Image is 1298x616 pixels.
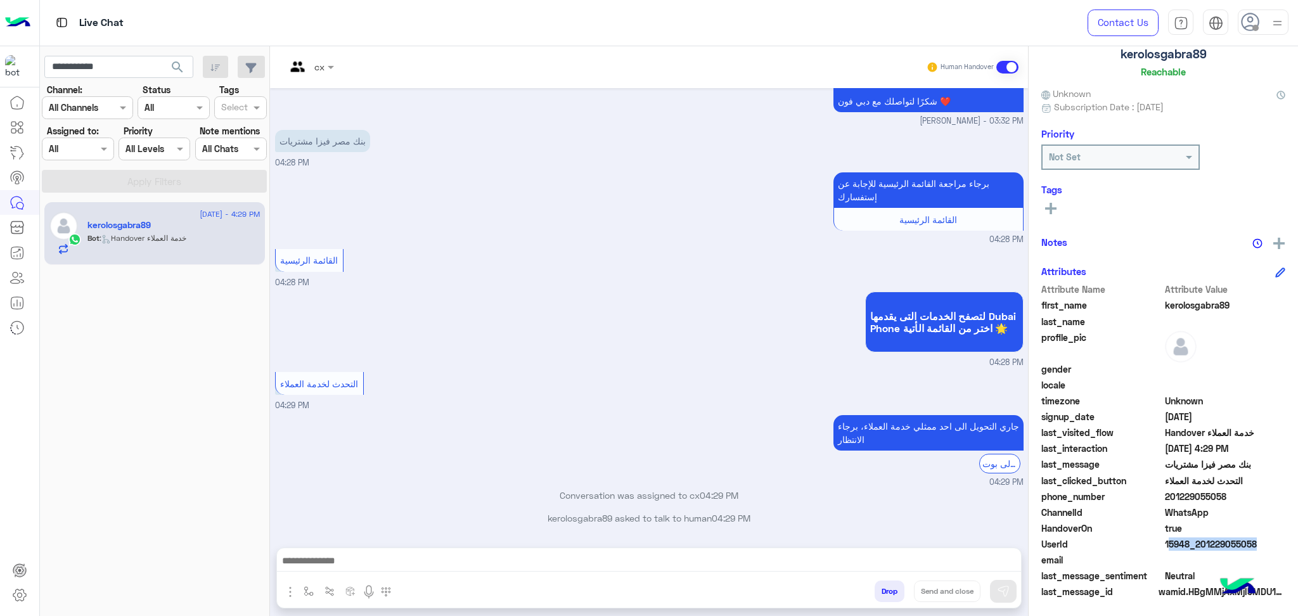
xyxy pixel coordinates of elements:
p: kerolosgabra89 asked to talk to human [275,511,1024,525]
img: add [1273,238,1285,249]
img: send attachment [283,584,298,600]
h6: Reachable [1141,66,1186,77]
img: select flow [304,586,314,596]
span: null [1165,553,1286,567]
span: signup_date [1041,410,1162,423]
img: tab [1174,16,1188,30]
img: WhatsApp [68,233,81,246]
div: Select [219,100,248,117]
span: true [1165,522,1286,535]
span: Attribute Value [1165,283,1286,296]
span: HandoverOn [1041,522,1162,535]
p: 29/8/2025, 4:29 PM [833,415,1024,451]
span: UserId [1041,537,1162,551]
span: 04:28 PM [989,357,1024,369]
label: Channel: [47,83,82,96]
img: send message [997,585,1010,598]
span: Subscription Date : [DATE] [1054,100,1164,113]
span: 04:28 PM [989,234,1024,246]
span: القائمة الرئيسية [280,255,338,266]
span: Handover خدمة العملاء [1165,426,1286,439]
img: tab [54,15,70,30]
img: notes [1252,238,1263,248]
span: search [170,60,185,75]
span: profile_pic [1041,331,1162,360]
img: hulul-logo.png [1216,565,1260,610]
img: make a call [381,587,391,597]
span: first_name [1041,298,1162,312]
a: tab [1168,10,1193,36]
span: 201229055058 [1165,490,1286,503]
span: last_message [1041,458,1162,471]
label: Tags [219,83,239,96]
span: لتصفح الخدمات التى يقدمها Dubai Phone اختر من القائمة الأتية 🌟 [870,310,1018,334]
button: search [162,56,193,83]
span: last_clicked_button [1041,474,1162,487]
span: 04:29 PM [712,513,750,523]
button: Send and close [914,581,980,602]
p: Conversation was assigned to cx [275,489,1024,502]
img: profile [1269,15,1285,31]
span: last_visited_flow [1041,426,1162,439]
span: phone_number [1041,490,1162,503]
span: Unknown [1165,394,1286,407]
span: null [1165,378,1286,392]
span: التحدث لخدمة العملاء [280,378,358,389]
span: 2025-05-18T22:18:13.851Z [1165,410,1286,423]
a: Contact Us [1088,10,1159,36]
span: 2025-08-29T13:29:06.151Z [1165,442,1286,455]
span: wamid.HBgMMjAxMjI5MDU1MDU4FQIAEhggMDdDQjU3MDU2QkM3ODFGOUQ5MEMwMkNBNEM1RDhFRjYA [1159,585,1285,598]
span: : Handover خدمة العملاء [100,233,186,243]
button: Apply Filters [42,170,267,193]
span: 0 [1165,569,1286,582]
h6: Priority [1041,128,1074,139]
span: 15948_201229055058 [1165,537,1286,551]
span: last_interaction [1041,442,1162,455]
span: kerolosgabra89 [1165,298,1286,312]
span: 04:29 PM [700,490,738,501]
label: Note mentions [200,124,260,138]
span: last_message_sentiment [1041,569,1162,582]
label: Status [143,83,170,96]
span: 04:29 PM [275,401,309,410]
div: الرجوع الى بوت [979,454,1020,473]
h6: Attributes [1041,266,1086,277]
span: ChannelId [1041,506,1162,519]
p: Live Chat [79,15,124,32]
span: [PERSON_NAME] - 03:32 PM [920,115,1024,127]
span: 04:28 PM [275,278,309,287]
button: Drop [875,581,904,602]
h6: Tags [1041,184,1285,195]
h5: kerolosgabra89 [1121,47,1207,61]
button: Trigger scenario [319,581,340,601]
span: Unknown [1041,87,1091,100]
span: timezone [1041,394,1162,407]
img: tab [1209,16,1223,30]
span: Attribute Name [1041,283,1162,296]
small: Human Handover [941,62,994,72]
span: last_name [1041,315,1162,328]
span: 2 [1165,506,1286,519]
span: 04:29 PM [989,477,1024,489]
label: Assigned to: [47,124,99,138]
h5: kerolosgabra89 [87,220,151,231]
span: 04:28 PM [275,158,309,167]
span: بنك مصر فيزا مشتريات [1165,458,1286,471]
span: Bot [87,233,100,243]
button: create order [340,581,361,601]
span: last_message_id [1041,585,1156,598]
img: defaultAdmin.png [49,212,78,240]
span: [DATE] - 4:29 PM [200,209,260,220]
img: 1403182699927242 [5,55,28,78]
button: select flow [299,581,319,601]
span: email [1041,553,1162,567]
span: null [1165,363,1286,376]
h6: Notes [1041,236,1067,248]
img: create order [345,586,356,596]
label: Priority [124,124,153,138]
p: 29/8/2025, 4:28 PM [275,130,370,152]
span: locale [1041,378,1162,392]
img: Trigger scenario [324,586,335,596]
img: defaultAdmin.png [1165,331,1197,363]
img: Logo [5,10,30,36]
